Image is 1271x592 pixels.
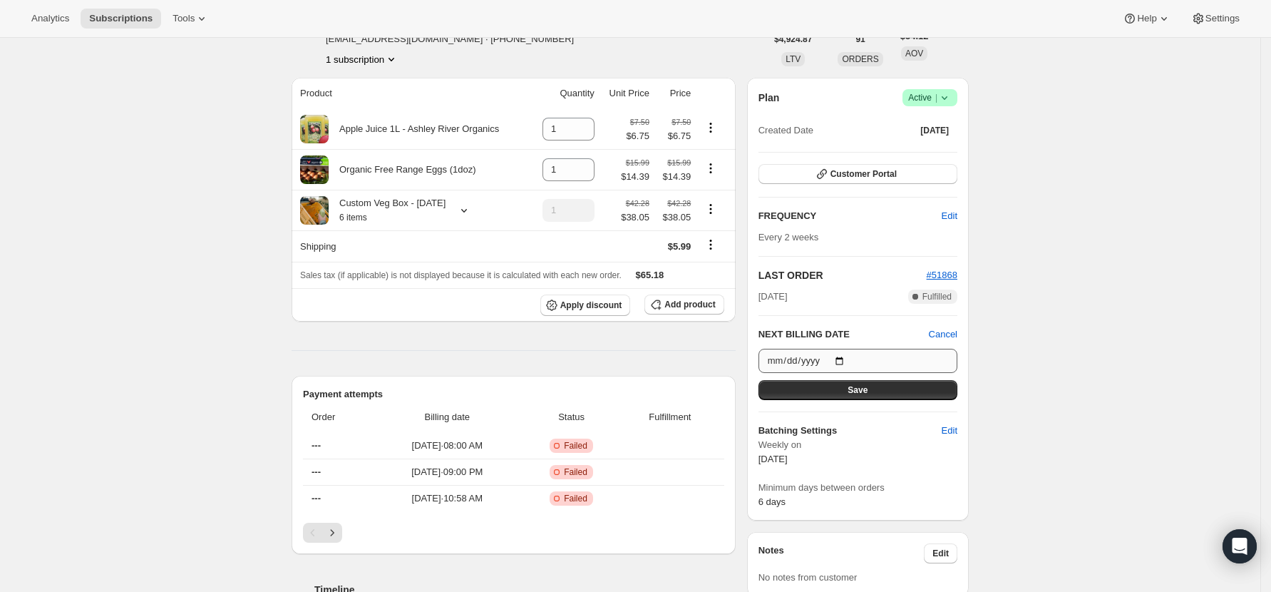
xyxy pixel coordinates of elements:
[173,13,195,24] span: Tools
[1205,13,1240,24] span: Settings
[626,129,649,143] span: $6.75
[300,115,329,143] img: product img
[758,543,925,563] h3: Notes
[329,196,446,225] div: Custom Veg Box - [DATE]
[658,170,691,184] span: $14.39
[671,118,691,126] small: $7.50
[23,9,78,29] button: Analytics
[699,201,722,217] button: Product actions
[758,123,813,138] span: Created Date
[758,268,927,282] h2: LAST ORDER
[626,158,649,167] small: $15.99
[842,54,878,64] span: ORDERS
[312,466,321,477] span: ---
[300,270,622,280] span: Sales tax (if applicable) is not displayed because it is calculated with each new order.
[667,199,691,208] small: $42.28
[830,168,897,180] span: Customer Portal
[766,29,820,49] button: $4,924.87
[376,410,519,424] span: Billing date
[599,78,654,109] th: Unit Price
[658,129,691,143] span: $6.75
[758,572,858,583] span: No notes from customer
[303,387,724,402] h2: Payment attempts
[758,424,942,438] h6: Batching Settings
[912,121,957,141] button: [DATE]
[303,402,372,433] th: Order
[758,438,957,452] span: Weekly on
[329,122,499,136] div: Apple Juice 1L - Ashley River Organics
[644,295,724,315] button: Add product
[292,78,530,109] th: Product
[636,270,664,280] span: $65.18
[626,199,649,208] small: $42.28
[329,163,475,177] div: Organic Free Range Eggs (1doz)
[326,32,586,46] span: [EMAIL_ADDRESS][DOMAIN_NAME] · [PHONE_NUMBER]
[699,120,722,136] button: Product actions
[31,13,69,24] span: Analytics
[664,299,715,310] span: Add product
[929,327,957,342] button: Cancel
[564,440,587,451] span: Failed
[312,440,321,451] span: ---
[933,419,966,442] button: Edit
[848,384,868,396] span: Save
[621,210,649,225] span: $38.05
[758,164,957,184] button: Customer Portal
[300,196,329,225] img: product img
[942,209,957,223] span: Edit
[905,49,923,58] span: AOV
[292,230,530,262] th: Shipping
[630,118,649,126] small: $7.50
[758,481,957,495] span: Minimum days between orders
[1183,9,1248,29] button: Settings
[758,380,957,400] button: Save
[786,54,801,64] span: LTV
[376,465,519,479] span: [DATE] · 09:00 PM
[933,205,966,228] button: Edit
[699,237,722,252] button: Shipping actions
[89,13,153,24] span: Subscriptions
[758,209,942,223] h2: FREQUENCY
[564,493,587,504] span: Failed
[935,92,937,103] span: |
[932,548,949,559] span: Edit
[922,291,952,302] span: Fulfilled
[758,327,929,342] h2: NEXT BILLING DATE
[1137,13,1156,24] span: Help
[847,29,873,49] button: 91
[530,78,599,109] th: Quantity
[322,523,342,543] button: Next
[667,158,691,167] small: $15.99
[81,9,161,29] button: Subscriptions
[758,232,819,243] span: Every 2 weeks
[927,270,957,280] a: #51868
[621,170,649,184] span: $14.39
[527,410,616,424] span: Status
[654,78,695,109] th: Price
[560,300,622,311] span: Apply discount
[1223,529,1257,563] div: Open Intercom Messenger
[326,52,398,66] button: Product actions
[376,491,519,506] span: [DATE] · 10:58 AM
[668,241,691,252] span: $5.99
[1114,9,1179,29] button: Help
[758,290,788,304] span: [DATE]
[658,210,691,225] span: $38.05
[339,213,367,223] small: 6 items
[920,125,949,136] span: [DATE]
[758,496,786,507] span: 6 days
[164,9,217,29] button: Tools
[624,410,716,424] span: Fulfillment
[312,493,321,504] span: ---
[942,424,957,438] span: Edit
[774,34,812,45] span: $4,924.87
[927,268,957,282] button: #51868
[303,523,724,543] nav: Pagination
[758,91,780,105] h2: Plan
[564,466,587,478] span: Failed
[908,91,952,105] span: Active
[924,543,957,563] button: Edit
[855,34,865,45] span: 91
